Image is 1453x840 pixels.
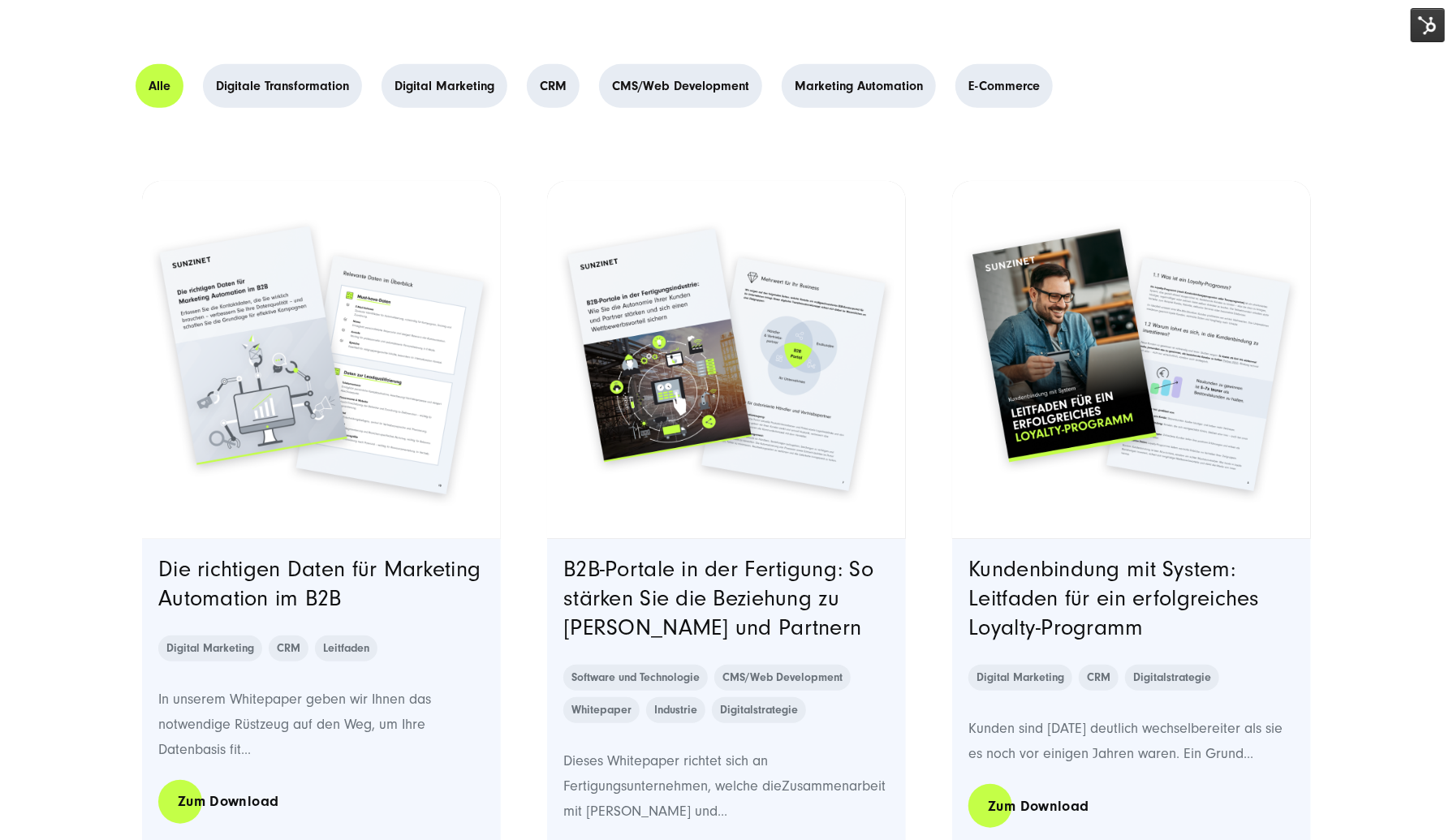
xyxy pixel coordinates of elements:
[563,557,873,640] a: B2B-Portale in der Fertigung: So stärken Sie die Beziehung zu [PERSON_NAME] und Partnern
[599,64,762,108] a: CMS/Web Development
[563,665,708,691] a: Software und Technologie
[158,557,481,611] a: Die richtigen Daten für Marketing Automation im B2B
[968,557,1260,640] a: Kundenbindung mit System: Leitfaden für ein erfolgreiches Loyalty-Programm
[646,697,705,723] a: Industrie
[382,64,507,108] a: Digital Marketing
[158,635,262,661] a: Digital Marketing
[952,181,1311,540] a: Featured image: Leitfaden für ein erfolgreiches Loyalty-Programm | PDF zum Download - Read full p...
[527,64,580,108] a: CRM
[968,783,1108,829] a: Zum Download
[1079,665,1119,691] a: CRM
[563,697,640,723] a: Whitepaper
[547,181,906,540] a: Featured image: Zwei überlappende Seiten einer digitalen Broschüre der Firma SUNZINET. Auf der Ti...
[968,665,1072,691] a: Digital Marketing
[782,64,936,108] a: Marketing Automation
[952,181,1311,540] img: Leitfaden für ein erfolgreiches Loyalty-Programm | PDF zum Download
[142,181,501,540] a: Featured image: Zwei Seiten einer Broschüre von SUNZINET zum Thema „Die richtigen Daten für Marke...
[203,64,362,108] a: Digitale Transformation
[158,778,298,825] a: Zum Download
[968,717,1295,766] p: Kunden sind [DATE] deutlich wechselbereiter als sie es noch vor einigen Jahren waren. Ein Grund...
[1125,665,1219,691] a: Digitalstrategie
[1411,8,1445,42] img: HubSpot Tools-Menüschalter
[955,64,1053,108] a: E-Commerce
[714,665,851,691] a: CMS/Web Development
[547,181,906,540] img: Zwei überlappende Seiten einer digitalen Broschüre der Firma SUNZINET. Auf der Titelseite steht d...
[712,697,806,723] a: Digitalstrategie
[315,635,377,661] a: Leitfaden
[139,177,504,542] img: Zwei Seiten einer Broschüre von SUNZINET zum Thema „Die richtigen Daten für Marketing Automation ...
[158,687,485,762] p: In unserem Whitepaper geben wir Ihnen das notwendige Rüstzeug auf den Weg, um Ihre Datenbasis fit...
[563,749,890,824] p: Dieses Whitepaper richtet sich an Fertigungsunternehmen, welche dieZusammenarbeit mit [PERSON_NAM...
[269,635,308,661] a: CRM
[136,64,183,108] a: Alle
